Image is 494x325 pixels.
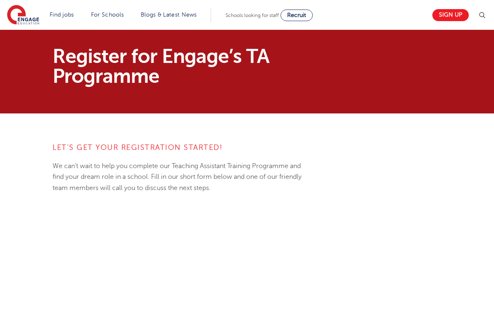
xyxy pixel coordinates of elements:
h4: LET’S GET YOUR REGISTRATION STARTED! [53,142,308,152]
a: Sign up [432,9,469,21]
a: Blogs & Latest News [141,12,197,18]
span: Schools looking for staff [225,12,279,18]
img: Engage Education [7,5,39,26]
h1: Register for Engage’s TA Programme [53,46,274,86]
a: Recruit [281,10,313,21]
a: Find jobs [50,12,74,18]
a: For Schools [91,12,124,18]
span: Recruit [287,12,306,18]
